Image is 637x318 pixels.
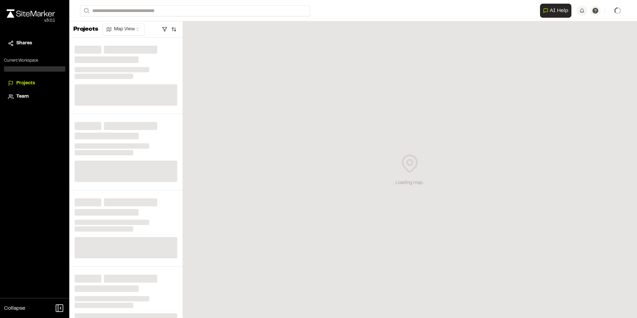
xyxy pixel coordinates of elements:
[16,80,35,87] span: Projects
[7,18,55,24] div: Oh geez...please don't...
[8,80,61,87] a: Projects
[80,5,92,16] button: Search
[8,93,61,100] a: Team
[540,4,571,18] button: Open AI Assistant
[540,4,574,18] div: Open AI Assistant
[8,40,61,47] a: Shares
[16,40,32,47] span: Shares
[4,304,25,312] span: Collapse
[395,179,424,187] div: Loading map...
[550,7,568,15] span: AI Help
[73,25,98,34] p: Projects
[4,58,65,64] p: Current Workspace
[16,93,29,100] span: Team
[7,9,55,18] img: rebrand.png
